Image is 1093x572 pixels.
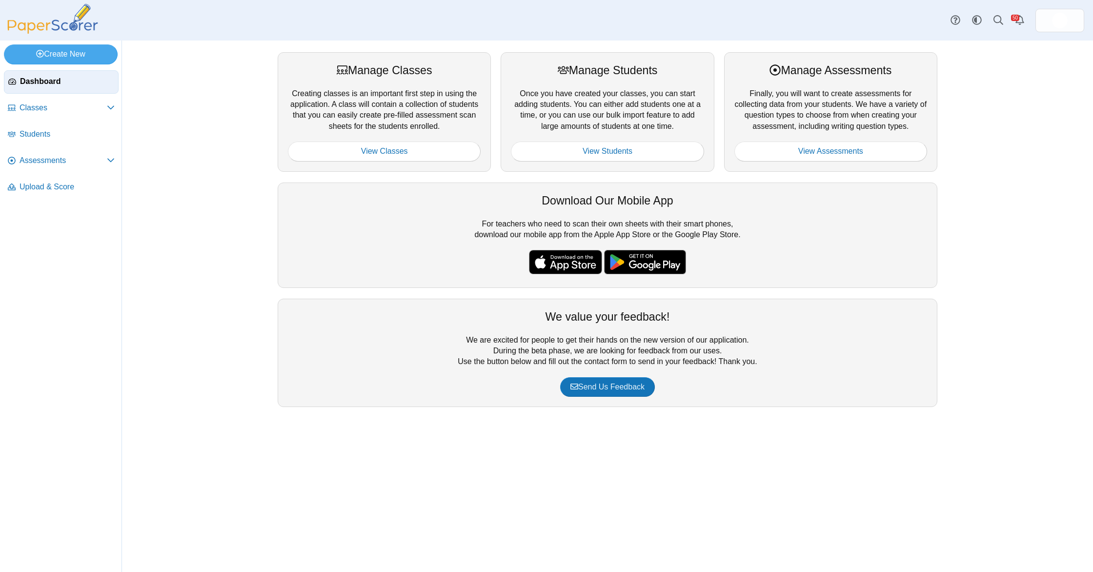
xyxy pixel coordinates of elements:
a: Students [4,123,119,146]
span: Students [20,129,115,140]
a: Alerts [1009,10,1031,31]
a: PaperScorer [4,27,101,35]
a: Upload & Score [4,176,119,199]
div: Finally, you will want to create assessments for collecting data from your students. We have a va... [724,52,937,171]
img: ps.cRz8zCdsP4LbcP2q [1052,13,1068,28]
div: Creating classes is an important first step in using the application. A class will contain a coll... [278,52,491,171]
a: View Classes [288,142,481,161]
span: Assessments [20,155,107,166]
div: We value your feedback! [288,309,927,325]
div: For teachers who need to scan their own sheets with their smart phones, download our mobile app f... [278,183,937,288]
img: PaperScorer [4,4,101,34]
img: apple-store-badge.svg [529,250,602,274]
div: Once you have created your classes, you can start adding students. You can either add students on... [501,52,714,171]
span: d&k prep prep [1052,13,1068,28]
img: google-play-badge.png [604,250,686,274]
a: Classes [4,97,119,120]
span: Classes [20,102,107,113]
a: View Assessments [734,142,927,161]
a: Assessments [4,149,119,173]
div: Manage Assessments [734,62,927,78]
a: Create New [4,44,118,64]
a: ps.cRz8zCdsP4LbcP2q [1035,9,1084,32]
span: Send Us Feedback [570,383,645,391]
a: View Students [511,142,704,161]
a: Dashboard [4,70,119,94]
a: Send Us Feedback [560,377,655,397]
span: Dashboard [20,76,114,87]
div: We are excited for people to get their hands on the new version of our application. During the be... [278,299,937,407]
div: Manage Students [511,62,704,78]
div: Manage Classes [288,62,481,78]
span: Upload & Score [20,182,115,192]
div: Download Our Mobile App [288,193,927,208]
